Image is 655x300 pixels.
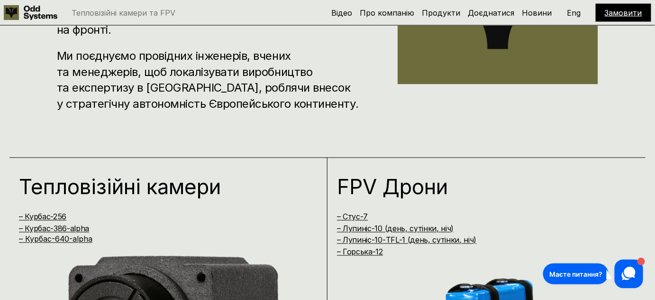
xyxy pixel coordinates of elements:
h3: Ми поєднуємо провідних інженерів, вчених та менеджерів, щоб локалізувати виробництво та експертиз... [57,48,369,112]
a: – Лупиніс-10 (день, сутінки, ніч) [337,224,454,234]
a: Замовити [605,8,642,18]
a: Продукти [422,8,460,18]
a: Доєднатися [468,8,514,18]
a: – Горська-12 [337,247,383,257]
a: Про компанію [360,8,414,18]
p: Тепловізійні камери та FPV [72,9,175,17]
a: – Курбас-386-alpha [19,224,89,234]
h1: FPV Дрони [337,177,618,197]
a: – Лупиніс-10-TFL-1 (день, сутінки, ніч) [337,235,477,245]
h1: Тепловізійні камери [19,177,300,197]
a: Новини [522,8,552,18]
a: – Курбас-640-alpha [19,234,92,244]
a: – Стус-7 [337,212,368,222]
a: Відео [331,8,352,18]
iframe: HelpCrunch [541,257,646,291]
a: – Курбас-256 [19,212,66,222]
p: Eng [567,9,581,17]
